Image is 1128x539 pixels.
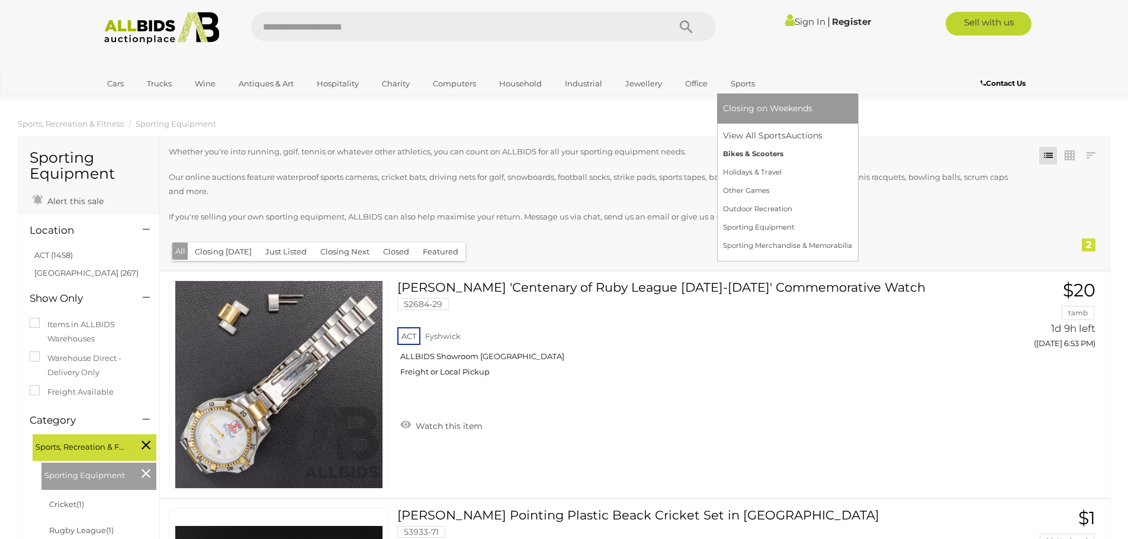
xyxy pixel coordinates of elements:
span: (1) [76,499,84,509]
a: Jewellery [618,74,670,93]
span: | [827,15,830,28]
h4: Location [30,225,125,236]
a: [PERSON_NAME] 'Centenary of Ruby League [DATE]-[DATE]' Commemorative Watch 52684-29 ACT Fyshwick ... [406,280,943,386]
a: Sign In [785,16,825,27]
button: Featured [416,243,465,261]
div: 2 [1082,238,1095,251]
h1: Sporting Equipment [30,150,147,182]
label: Warehouse Direct - Delivery Only [30,351,147,379]
a: [GEOGRAPHIC_DATA] (267) [34,268,139,277]
button: Search [657,12,716,41]
span: $1 [1078,507,1095,529]
button: Closed [376,243,416,261]
a: Cricket(1) [49,499,84,509]
a: Cars [99,74,131,93]
a: Office [677,74,715,93]
b: Contact Us [981,79,1026,88]
a: Alert this sale [30,191,107,209]
a: Sports [723,74,763,93]
h4: Show Only [30,293,125,304]
a: Sporting Equipment [136,119,216,128]
button: All [172,243,188,260]
a: Watch this item [397,416,486,434]
h4: Category [30,415,125,426]
label: Items in ALLBIDS Warehouses [30,318,147,346]
a: Industrial [557,74,610,93]
a: [GEOGRAPHIC_DATA] [99,93,199,113]
a: Sell with us [946,12,1031,35]
a: Register [832,16,871,27]
p: Whether you're into running, golf, tennis or whatever other athletics, you can count on ALLBIDS f... [169,145,1015,159]
a: ACT (1458) [34,250,73,260]
span: $20 [1063,279,1095,301]
a: Trucks [139,74,179,93]
a: Rugby League(1) [49,525,114,535]
a: Charity [374,74,417,93]
img: Allbids.com.au [98,12,226,44]
span: Alert this sale [44,196,104,206]
button: Closing [DATE] [188,243,259,261]
span: Watch this item [413,421,483,431]
label: Freight Available [30,385,114,399]
a: Wine [187,74,223,93]
a: Contact Us [981,77,1029,90]
p: Our online auctions feature waterproof sports cameras, cricket bats, driving nets for golf, snowb... [169,170,1015,198]
a: Computers [425,74,484,93]
span: (1) [106,525,114,535]
button: Closing Next [313,243,377,261]
button: Just Listed [258,243,314,261]
a: Sports, Recreation & Fitness [18,119,124,128]
p: If you're selling your own sporting equipment, ALLBIDS can also help maximise your return. Messag... [169,210,1015,224]
span: Sporting Equipment [44,466,133,482]
a: Antiques & Art [231,74,301,93]
span: Sports, Recreation & Fitness [36,437,124,454]
a: $20 tamb 1d 9h left ([DATE] 6:53 PM) [961,280,1098,354]
a: Hospitality [309,74,367,93]
img: 52684-29a.jpg [175,281,383,488]
a: Household [491,74,549,93]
